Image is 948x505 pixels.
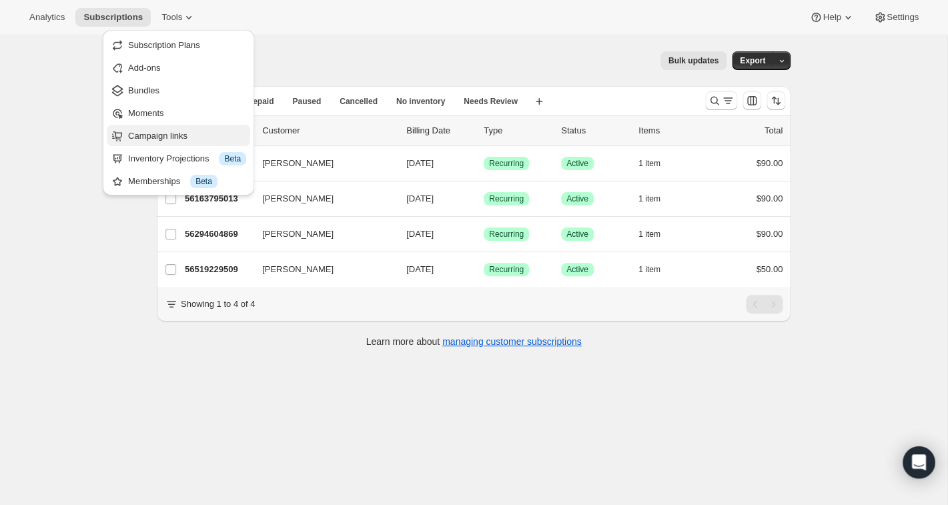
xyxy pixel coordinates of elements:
span: $90.00 [756,229,783,239]
span: Settings [887,12,919,23]
button: [PERSON_NAME] [254,153,388,174]
button: Inventory Projections [107,147,250,169]
span: Campaign links [128,131,187,141]
button: [PERSON_NAME] [254,188,388,209]
span: Active [566,193,588,204]
span: Recurring [489,193,524,204]
button: Tools [153,8,203,27]
span: Needs Review [464,96,518,107]
span: $90.00 [756,158,783,168]
span: Recurring [489,264,524,275]
div: Items [638,124,705,137]
div: Type [484,124,550,137]
button: 1 item [638,225,675,243]
span: Beta [224,153,241,164]
span: [DATE] [406,193,434,203]
span: Recurring [489,229,524,239]
button: 1 item [638,189,675,208]
div: IDCustomerBilling DateTypeStatusItemsTotal [185,124,783,137]
span: Active [566,264,588,275]
span: Bundles [128,85,159,95]
span: Export [740,55,765,66]
p: Showing 1 to 4 of 4 [181,298,255,311]
button: 1 item [638,154,675,173]
span: No inventory [396,96,445,107]
span: [DATE] [406,229,434,239]
div: 56294604869[PERSON_NAME][DATE]SuccessRecurringSuccessActive1 item$90.00 [185,225,783,243]
div: Memberships [128,175,246,188]
span: Moments [128,108,163,118]
a: managing customer subscriptions [442,336,582,347]
button: Create new view [528,92,550,111]
span: $90.00 [756,193,783,203]
button: [PERSON_NAME] [254,223,388,245]
button: Moments [107,102,250,123]
span: 1 item [638,193,660,204]
button: Bulk updates [660,51,727,70]
span: Subscriptions [83,12,143,23]
button: Search and filter results [705,91,737,110]
span: Recurring [489,158,524,169]
button: Analytics [21,8,73,27]
p: 56294604869 [185,227,252,241]
div: Inventory Projections [128,152,246,165]
button: Export [732,51,773,70]
button: Sort the results [767,91,785,110]
span: Add-ons [128,63,160,73]
button: Customize table column order and visibility [743,91,761,110]
button: Settings [865,8,927,27]
span: 1 item [638,264,660,275]
span: Help [823,12,841,23]
span: [PERSON_NAME] [262,157,334,170]
span: $50.00 [756,264,783,274]
button: Memberships [107,170,250,191]
button: Campaign links [107,125,250,146]
span: Subscription Plans [128,40,200,50]
span: [PERSON_NAME] [262,263,334,276]
div: Open Intercom Messenger [903,446,935,478]
span: Beta [195,176,212,187]
span: Analytics [29,12,65,23]
button: [PERSON_NAME] [254,259,388,280]
button: Bundles [107,79,250,101]
span: Active [566,158,588,169]
button: Subscriptions [75,8,151,27]
nav: Pagination [746,295,783,314]
span: Cancelled [340,96,378,107]
button: Help [801,8,862,27]
div: 56113365061[PERSON_NAME][DATE]SuccessRecurringSuccessActive1 item$90.00 [185,154,783,173]
p: 56519229509 [185,263,252,276]
span: [PERSON_NAME] [262,192,334,205]
button: Subscription Plans [107,34,250,55]
p: Total [765,124,783,137]
button: 1 item [638,260,675,279]
span: Paused [292,96,321,107]
p: Status [561,124,628,137]
span: [DATE] [406,158,434,168]
span: Tools [161,12,182,23]
p: Billing Date [406,124,473,137]
div: 56163795013[PERSON_NAME][DATE]SuccessRecurringSuccessActive1 item$90.00 [185,189,783,208]
p: Customer [262,124,396,137]
span: 1 item [638,229,660,239]
span: [PERSON_NAME] [262,227,334,241]
div: 56519229509[PERSON_NAME][DATE]SuccessRecurringSuccessActive1 item$50.00 [185,260,783,279]
button: Add-ons [107,57,250,78]
span: Bulk updates [668,55,719,66]
span: 1 item [638,158,660,169]
span: Active [566,229,588,239]
span: [DATE] [406,264,434,274]
p: Learn more about [366,335,582,348]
